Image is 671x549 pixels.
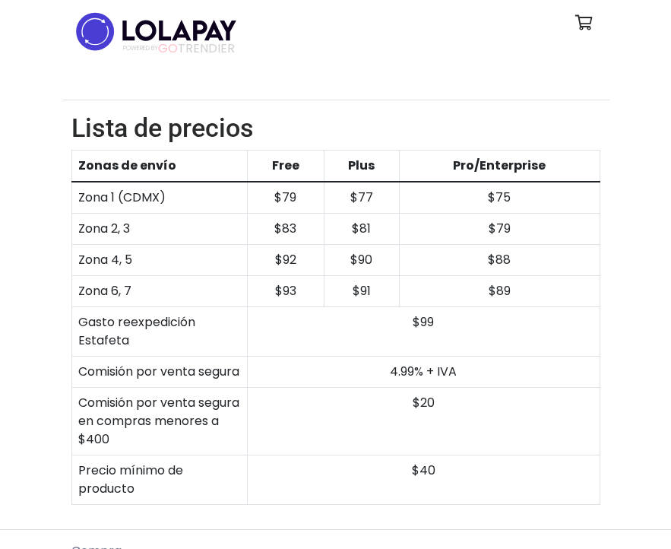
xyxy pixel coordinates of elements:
td: Zona 2, 3 [71,214,248,245]
td: $79 [248,182,324,214]
span: POWERED BY [123,44,158,52]
td: Zona 4, 5 [71,245,248,276]
th: Pro/Enterprise [399,151,600,182]
td: $93 [248,276,324,307]
td: $99 [248,307,600,357]
span: GO [158,40,178,57]
td: $20 [248,388,600,455]
td: Comisión por venta segura [71,357,248,388]
td: $81 [324,214,399,245]
th: Zonas de envío [71,151,248,182]
td: $89 [399,276,600,307]
td: $92 [248,245,324,276]
h1: Lista de precios [71,113,600,144]
td: 4.99% + IVA [248,357,600,388]
td: Precio mínimo de producto [71,455,248,505]
td: Zona 6, 7 [71,276,248,307]
img: logo [71,8,241,56]
td: $88 [399,245,600,276]
td: $79 [399,214,600,245]
td: $40 [248,455,600,505]
th: Free [248,151,324,182]
td: $75 [399,182,600,214]
th: Plus [324,151,399,182]
td: Comisión por venta segura en compras menores a $400 [71,388,248,455]
td: $91 [324,276,399,307]
td: Zona 1 (CDMX) [71,182,248,214]
span: TRENDIER [123,42,235,56]
td: Gasto reexpedición Estafeta [71,307,248,357]
td: $83 [248,214,324,245]
td: $90 [324,245,399,276]
td: $77 [324,182,399,214]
